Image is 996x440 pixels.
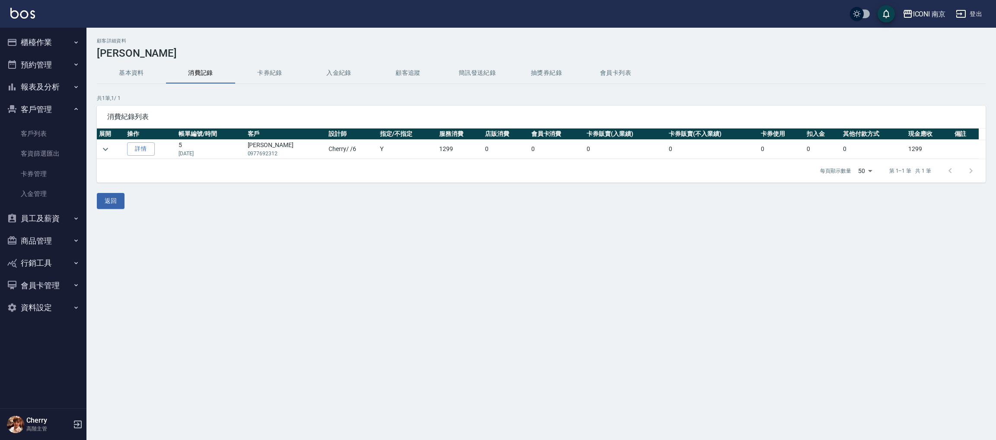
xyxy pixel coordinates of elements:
a: 客資篩選匯出 [3,144,83,164]
td: Y [378,140,437,159]
div: 50 [855,159,875,183]
button: 商品管理 [3,230,83,252]
p: 高階主管 [26,425,70,433]
button: 客戶管理 [3,98,83,121]
button: 卡券紀錄 [235,63,304,84]
th: 卡券販賣(入業績) [584,128,667,140]
span: 消費紀錄列表 [107,112,975,121]
td: 1299 [437,140,483,159]
button: save [878,5,895,22]
a: 入金管理 [3,184,83,204]
img: Logo [10,8,35,19]
button: 顧客追蹤 [373,63,443,84]
td: 0 [667,140,758,159]
button: ICONI 南京 [899,5,949,23]
button: 返回 [97,193,124,209]
td: 0 [759,140,804,159]
button: 會員卡列表 [581,63,650,84]
button: 會員卡管理 [3,274,83,297]
td: 1299 [906,140,952,159]
td: 0 [841,140,906,159]
th: 店販消費 [483,128,529,140]
p: 第 1–1 筆 共 1 筆 [889,167,931,175]
h2: 顧客詳細資料 [97,38,986,44]
h5: Cherry [26,416,70,425]
a: 卡券管理 [3,164,83,184]
button: expand row [99,143,112,156]
button: 入金紀錄 [304,63,373,84]
td: 0 [804,140,841,159]
td: Cherry / /6 [326,140,378,159]
button: 預約管理 [3,54,83,76]
button: 抽獎券紀錄 [512,63,581,84]
th: 卡券販賣(不入業績) [667,128,758,140]
th: 客戶 [246,128,327,140]
th: 現金應收 [906,128,952,140]
th: 展開 [97,128,125,140]
th: 其他付款方式 [841,128,906,140]
th: 指定/不指定 [378,128,437,140]
th: 備註 [952,128,979,140]
div: ICONI 南京 [913,9,946,19]
button: 員工及薪資 [3,207,83,230]
a: 詳情 [127,142,155,156]
p: 共 1 筆, 1 / 1 [97,94,986,102]
td: [PERSON_NAME] [246,140,327,159]
th: 卡券使用 [759,128,804,140]
button: 簡訊發送紀錄 [443,63,512,84]
p: 0977692312 [248,150,325,157]
button: 基本資料 [97,63,166,84]
button: 櫃檯作業 [3,31,83,54]
button: 行銷工具 [3,252,83,274]
th: 會員卡消費 [529,128,585,140]
th: 帳單編號/時間 [176,128,245,140]
button: 資料設定 [3,296,83,319]
h3: [PERSON_NAME] [97,47,986,59]
td: 0 [529,140,585,159]
th: 服務消費 [437,128,483,140]
button: 登出 [952,6,986,22]
p: [DATE] [179,150,243,157]
td: 0 [483,140,529,159]
th: 扣入金 [804,128,841,140]
th: 操作 [125,128,177,140]
a: 客戶列表 [3,124,83,144]
button: 報表及分析 [3,76,83,98]
button: 消費記錄 [166,63,235,84]
td: 5 [176,140,245,159]
th: 設計師 [326,128,378,140]
img: Person [7,416,24,433]
td: 0 [584,140,667,159]
p: 每頁顯示數量 [820,167,851,175]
